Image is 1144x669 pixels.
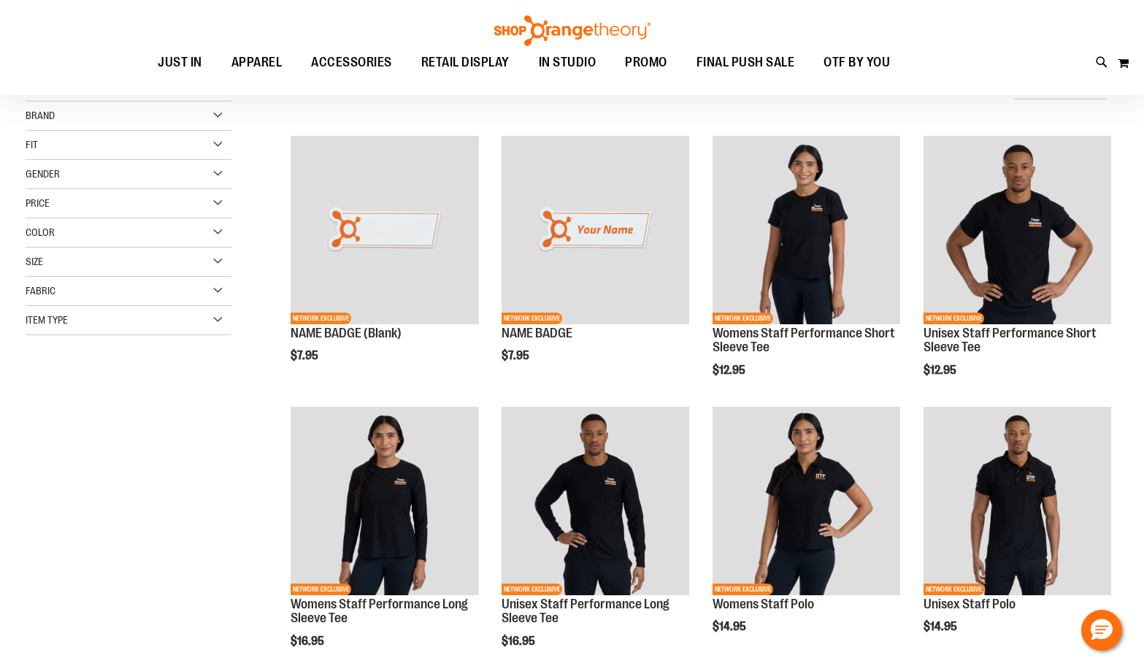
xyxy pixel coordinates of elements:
[26,314,68,326] span: Item Type
[26,197,50,209] span: Price
[26,139,38,150] span: Fit
[502,136,689,326] a: Product image for NAME BADGENETWORK EXCLUSIVE
[696,46,795,79] span: FINAL PUSH SALE
[539,46,596,79] span: IN STUDIO
[291,349,320,362] span: $7.95
[924,407,1111,595] img: Unisex Staff Polo
[494,129,696,400] div: product
[924,407,1111,597] a: Unisex Staff PoloNETWORK EXCLUSIVE
[291,635,326,648] span: $16.95
[502,635,537,648] span: $16.95
[296,46,407,80] a: ACCESSORIES
[713,620,748,633] span: $14.95
[524,46,611,79] a: IN STUDIO
[809,46,905,80] a: OTF BY YOU
[713,364,748,377] span: $12.95
[682,46,810,80] a: FINAL PUSH SALE
[713,597,814,611] a: Womens Staff Polo
[291,584,351,595] span: NETWORK EXCLUSIVE
[217,46,297,80] a: APPAREL
[407,46,524,80] a: RETAIL DISPLAY
[713,313,773,324] span: NETWORK EXCLUSIVE
[26,285,55,297] span: Fabric
[291,597,468,626] a: Womens Staff Performance Long Sleeve Tee
[26,226,55,238] span: Color
[291,313,351,324] span: NETWORK EXCLUSIVE
[26,168,60,180] span: Gender
[713,136,900,324] img: Womens Staff Performance Short Sleeve Tee
[502,313,562,324] span: NETWORK EXCLUSIVE
[143,46,217,80] a: JUST IN
[502,597,669,626] a: Unisex Staff Performance Long Sleeve Tee
[610,46,682,80] a: PROMO
[291,326,402,340] a: NAME BADGE (Blank)
[924,597,1016,611] a: Unisex Staff Polo
[231,46,283,79] span: APPAREL
[924,584,984,595] span: NETWORK EXCLUSIVE
[421,46,510,79] span: RETAIL DISPLAY
[916,129,1118,414] div: product
[502,407,689,595] img: Unisex Staff Performance Long Sleeve Tee
[924,313,984,324] span: NETWORK EXCLUSIVE
[291,407,478,597] a: Womens Staff Performance Long Sleeve TeeNETWORK EXCLUSIVE
[502,136,689,324] img: Product image for NAME BADGE
[824,46,890,79] span: OTF BY YOU
[625,46,667,79] span: PROMO
[158,46,202,79] span: JUST IN
[502,407,689,597] a: Unisex Staff Performance Long Sleeve TeeNETWORK EXCLUSIVE
[1081,610,1122,651] button: Hello, have a question? Let’s chat.
[713,584,773,595] span: NETWORK EXCLUSIVE
[924,620,959,633] span: $14.95
[924,364,959,377] span: $12.95
[502,349,531,362] span: $7.95
[713,136,900,326] a: Womens Staff Performance Short Sleeve TeeNETWORK EXCLUSIVE
[924,136,1111,324] img: Unisex Staff Performance Short Sleeve Tee
[291,136,478,324] img: NAME BADGE (Blank)
[26,256,43,267] span: Size
[924,326,1097,355] a: Unisex Staff Performance Short Sleeve Tee
[924,136,1111,326] a: Unisex Staff Performance Short Sleeve TeeNETWORK EXCLUSIVE
[713,326,895,355] a: Womens Staff Performance Short Sleeve Tee
[713,407,900,595] img: Womens Staff Polo
[26,110,55,121] span: Brand
[713,407,900,597] a: Womens Staff PoloNETWORK EXCLUSIVE
[492,15,653,46] img: Shop Orangetheory
[502,584,562,595] span: NETWORK EXCLUSIVE
[283,129,485,400] div: product
[502,326,572,340] a: NAME BADGE
[311,46,392,79] span: ACCESSORIES
[291,136,478,326] a: NAME BADGE (Blank)NETWORK EXCLUSIVE
[291,407,478,595] img: Womens Staff Performance Long Sleeve Tee
[705,129,907,414] div: product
